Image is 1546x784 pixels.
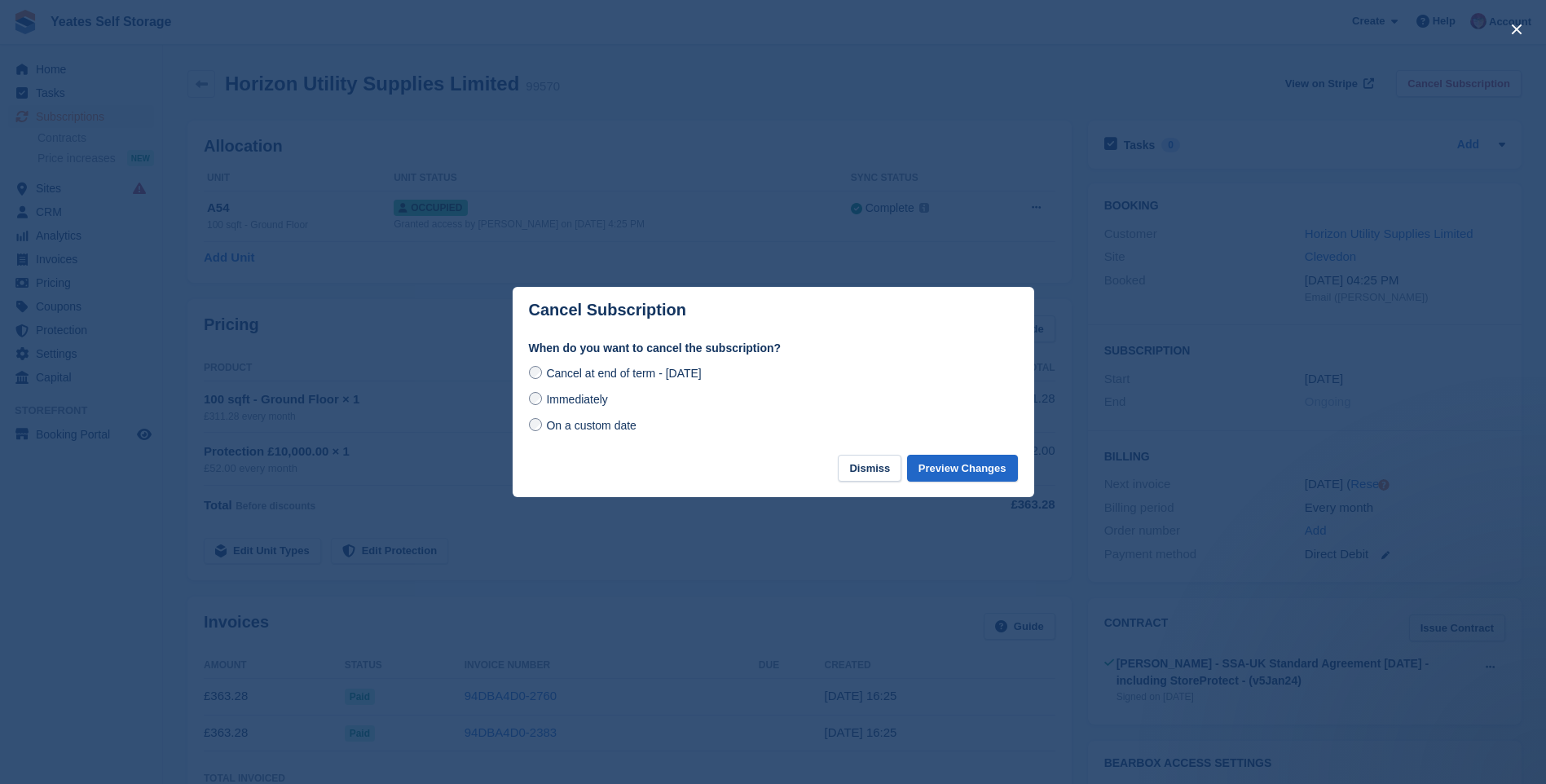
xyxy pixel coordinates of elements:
[546,419,636,432] span: On a custom date
[529,366,542,379] input: Cancel at end of term - [DATE]
[529,418,542,431] input: On a custom date
[1504,16,1530,42] button: close
[529,301,686,319] p: Cancel Subscription
[546,393,607,406] span: Immediately
[907,455,1018,482] button: Preview Changes
[546,367,701,380] span: Cancel at end of term - [DATE]
[838,455,901,482] button: Dismiss
[529,340,1018,357] label: When do you want to cancel the subscription?
[529,392,542,405] input: Immediately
